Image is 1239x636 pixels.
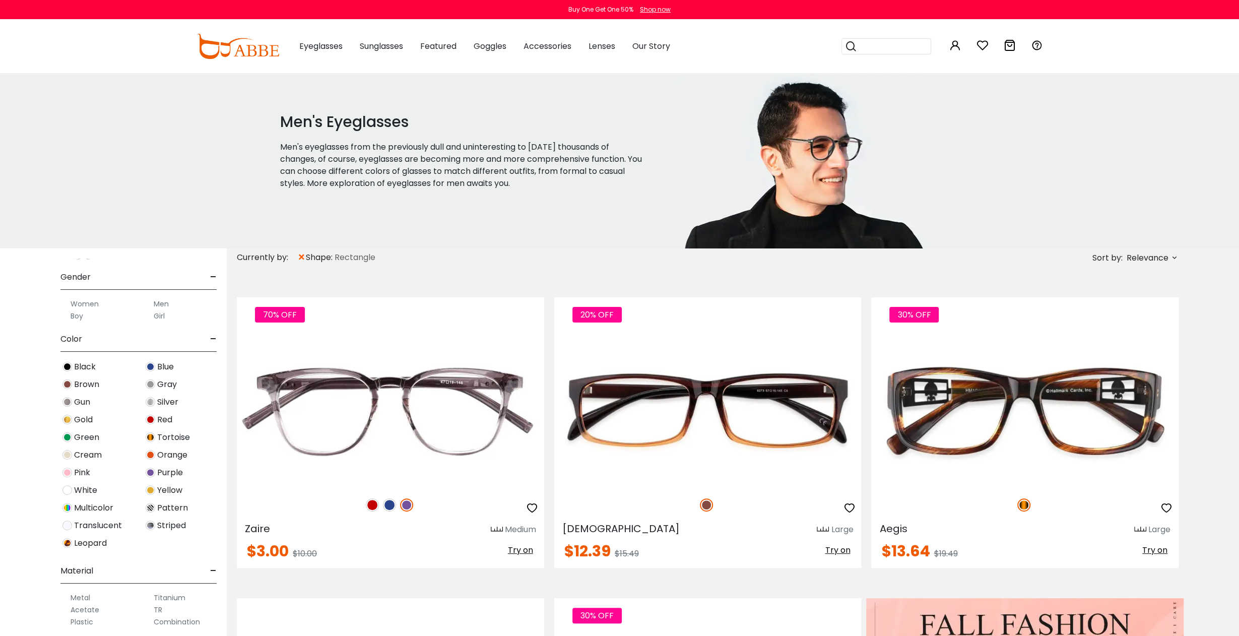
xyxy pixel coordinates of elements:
[146,450,155,460] img: Orange
[74,396,90,408] span: Gun
[62,468,72,477] img: Pink
[74,537,107,549] span: Leopard
[62,379,72,389] img: Brown
[157,396,178,408] span: Silver
[210,327,217,351] span: -
[146,415,155,424] img: Red
[146,503,155,513] img: Pattern
[74,414,93,426] span: Gold
[146,379,155,389] img: Gray
[245,522,270,536] span: Zaire
[71,616,93,628] label: Plastic
[366,498,379,512] img: Red
[62,521,72,530] img: Translucent
[505,524,536,536] div: Medium
[62,432,72,442] img: Green
[62,415,72,424] img: Gold
[564,540,611,562] span: $12.39
[817,526,829,534] img: size ruler
[524,40,571,52] span: Accessories
[632,40,670,52] span: Our Story
[71,604,99,616] label: Acetate
[74,449,102,461] span: Cream
[280,141,647,189] p: Men's eyeglasses from the previously dull and uninteresting to [DATE] thousands of changes, of co...
[60,265,91,289] span: Gender
[62,362,72,371] img: Black
[825,544,850,556] span: Try on
[146,468,155,477] img: Purple
[297,248,306,267] span: ×
[1134,526,1146,534] img: size ruler
[74,378,99,391] span: Brown
[255,307,305,323] span: 70% OFF
[247,540,289,562] span: $3.00
[154,616,200,628] label: Combination
[157,520,186,532] span: Striped
[74,520,122,532] span: Translucent
[154,592,185,604] label: Titanium
[71,298,99,310] label: Women
[615,548,639,559] span: $15.49
[74,361,96,373] span: Black
[293,548,317,559] span: $10.00
[157,449,187,461] span: Orange
[146,432,155,442] img: Tortoise
[822,544,853,557] button: Try on
[589,40,615,52] span: Lenses
[1139,544,1170,557] button: Try on
[1092,252,1123,264] span: Sort by:
[71,592,90,604] label: Metal
[474,40,506,52] span: Goggles
[74,431,99,443] span: Green
[210,559,217,583] span: -
[157,484,182,496] span: Yellow
[572,608,622,623] span: 30% OFF
[62,503,72,513] img: Multicolor
[157,467,183,479] span: Purple
[508,544,533,556] span: Try on
[572,307,622,323] span: 20% OFF
[1127,249,1168,267] span: Relevance
[505,544,536,557] button: Try on
[871,334,1179,487] img: Tortoise Aegis - TR ,Universal Bridge Fit
[879,522,907,536] span: Aegis
[157,414,172,426] span: Red
[157,431,190,443] span: Tortoise
[335,251,375,264] span: Rectangle
[640,5,671,14] div: Shop now
[934,548,957,559] span: $19.49
[146,485,155,495] img: Yellow
[672,72,928,248] img: men's eyeglasses
[554,334,862,487] img: Brown Isaiah - TR ,Universal Bridge Fit
[237,334,544,487] a: Purple Zaire - TR ,Universal Bridge Fit
[154,298,169,310] label: Men
[889,307,939,323] span: 30% OFF
[154,310,165,322] label: Girl
[562,522,680,536] span: [DEMOGRAPHIC_DATA]
[1142,544,1167,556] span: Try on
[157,502,188,514] span: Pattern
[62,538,72,548] img: Leopard
[831,524,853,536] div: Large
[197,34,279,59] img: abbeglasses.com
[568,5,633,14] div: Buy One Get One 50%
[74,484,97,496] span: White
[635,5,671,14] a: Shop now
[74,502,113,514] span: Multicolor
[146,362,155,371] img: Blue
[146,397,155,407] img: Silver
[210,265,217,289] span: -
[491,526,503,534] img: size ruler
[420,40,457,52] span: Featured
[154,604,162,616] label: TR
[62,450,72,460] img: Cream
[71,310,83,322] label: Boy
[60,559,93,583] span: Material
[1017,498,1030,512] img: Tortoise
[237,248,297,267] div: Currently by:
[157,361,174,373] span: Blue
[306,251,335,264] span: shape:
[383,498,396,512] img: Blue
